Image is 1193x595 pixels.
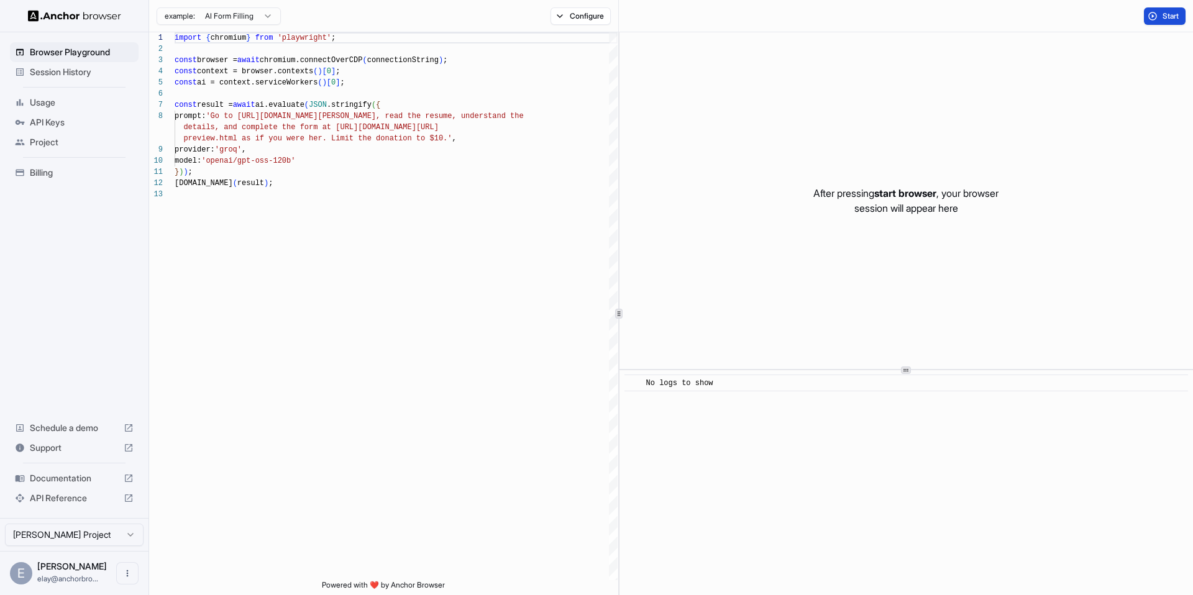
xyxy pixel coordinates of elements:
span: const [175,101,197,109]
span: ) [322,78,327,87]
div: Usage [10,93,139,112]
span: elay@anchorbrowser.io [37,574,98,583]
span: const [175,67,197,76]
div: Session History [10,62,139,82]
span: { [376,101,380,109]
div: 9 [149,144,163,155]
span: Browser Playground [30,46,134,58]
span: ) [183,168,188,176]
p: After pressing , your browser session will appear here [813,186,999,216]
span: example: [165,11,195,21]
span: ; [340,78,344,87]
div: 11 [149,166,163,178]
span: ai = context.serviceWorkers [197,78,318,87]
span: Usage [30,96,134,109]
span: JSON [309,101,327,109]
span: , [242,145,246,154]
span: ) [318,67,322,76]
div: API Keys [10,112,139,132]
span: ; [188,168,193,176]
div: 1 [149,32,163,43]
div: 12 [149,178,163,189]
span: ) [264,179,268,188]
span: connectionString [367,56,439,65]
span: ] [331,67,336,76]
span: ( [362,56,367,65]
span: [ [327,78,331,87]
button: Open menu [116,562,139,584]
span: No logs to show [646,379,713,388]
span: 'playwright' [278,34,331,42]
span: result [237,179,264,188]
div: Billing [10,163,139,183]
span: Elay Gelbart [37,561,107,571]
span: [DOMAIN_NAME][URL] [358,123,439,132]
span: Billing [30,166,134,179]
span: ; [443,56,447,65]
button: Configure [551,7,611,25]
span: Session History [30,66,134,78]
button: Start [1144,7,1186,25]
div: Schedule a demo [10,418,139,438]
span: start browser [874,187,936,199]
span: ( [313,67,318,76]
span: .stringify [327,101,372,109]
div: 5 [149,77,163,88]
div: Support [10,438,139,458]
span: 'groq' [215,145,242,154]
span: context = browser.contexts [197,67,313,76]
span: API Keys [30,116,134,129]
span: Project [30,136,134,148]
div: Project [10,132,139,152]
span: ) [439,56,443,65]
span: ; [268,179,273,188]
div: 8 [149,111,163,122]
span: Documentation [30,472,119,484]
img: Anchor Logo [28,10,121,22]
span: ​ [631,377,637,389]
span: ) [179,168,183,176]
span: } [246,34,250,42]
span: ( [233,179,237,188]
span: 0 [331,78,336,87]
span: provider: [175,145,215,154]
span: 'openai/gpt-oss-120b' [201,157,295,165]
div: 6 [149,88,163,99]
span: ( [304,101,309,109]
span: model: [175,157,201,165]
span: browser = [197,56,237,65]
span: [ [322,67,327,76]
span: result = [197,101,233,109]
span: ; [331,34,336,42]
div: 4 [149,66,163,77]
span: await [233,101,255,109]
span: await [237,56,260,65]
span: 'Go to [URL][DOMAIN_NAME][PERSON_NAME], re [206,112,393,120]
span: const [175,56,197,65]
div: 2 [149,43,163,55]
span: 0 [327,67,331,76]
span: ] [336,78,340,87]
div: 3 [149,55,163,66]
div: 13 [149,189,163,200]
span: n to $10.' [407,134,452,143]
span: Powered with ❤️ by Anchor Browser [322,580,445,595]
span: } [175,168,179,176]
span: [DOMAIN_NAME] [175,179,233,188]
span: , [452,134,456,143]
div: E [10,562,32,584]
div: Documentation [10,468,139,488]
span: prompt: [175,112,206,120]
span: Start [1163,11,1180,21]
span: details, and complete the form at [URL] [183,123,358,132]
span: ; [336,67,340,76]
span: chromium [211,34,247,42]
span: preview.html as if you were her. Limit the donatio [183,134,407,143]
span: const [175,78,197,87]
span: { [206,34,210,42]
span: ad the resume, understand the [394,112,524,120]
span: from [255,34,273,42]
div: API Reference [10,488,139,508]
span: Support [30,442,119,454]
span: chromium.connectOverCDP [260,56,363,65]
